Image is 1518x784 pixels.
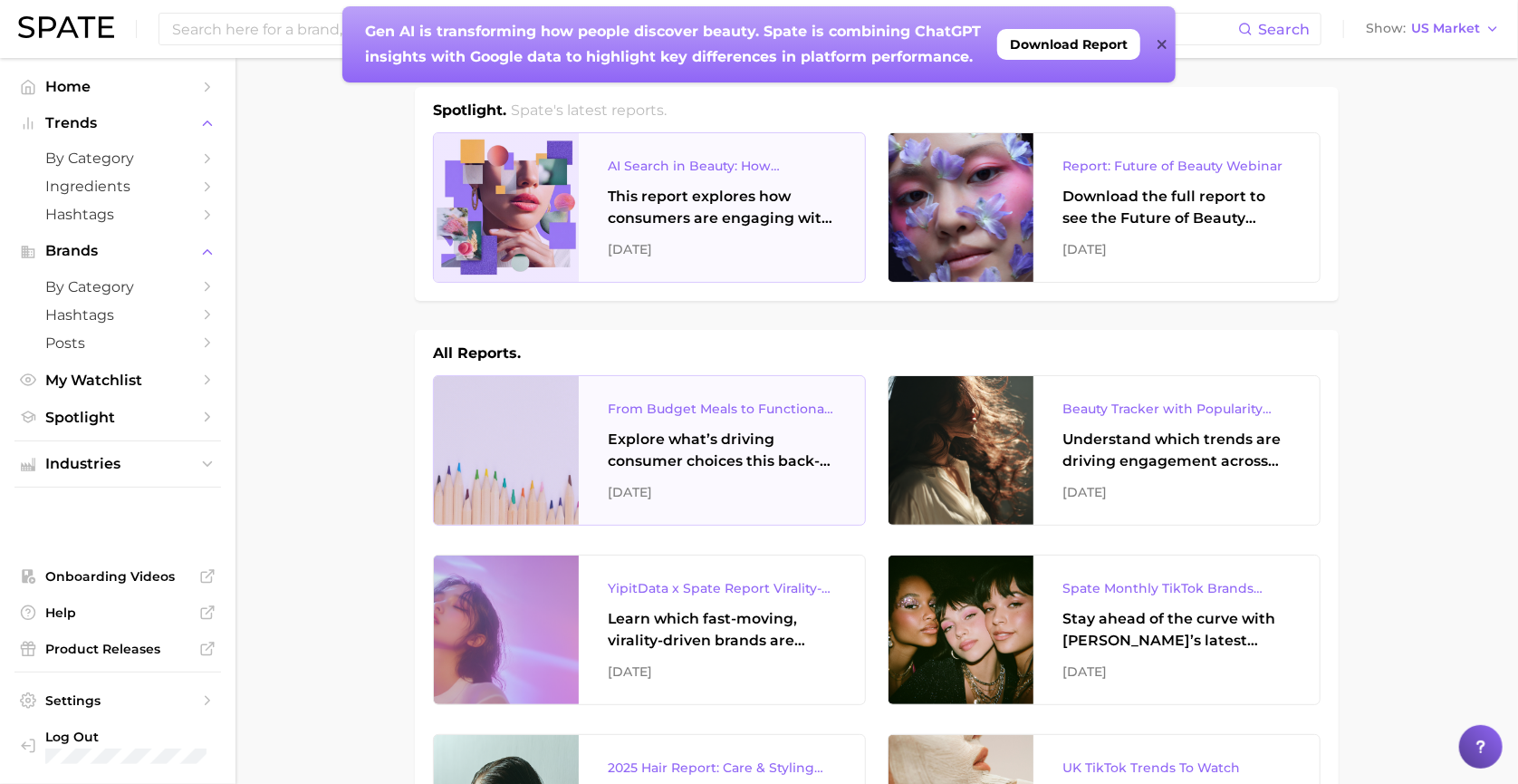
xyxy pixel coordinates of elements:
div: 2025 Hair Report: Care & Styling Products [608,757,836,779]
span: Industries [45,456,190,472]
h1: Spotlight. [433,100,506,121]
span: Help [45,605,190,621]
div: Learn which fast-moving, virality-driven brands are leading the pack, the risks of viral growth, ... [608,608,836,652]
button: Industries [14,450,221,478]
a: Beauty Tracker with Popularity IndexUnderstand which trends are driving engagement across platfor... [888,375,1321,526]
a: Posts [14,329,221,357]
a: Help [14,599,221,626]
div: Spate Monthly TikTok Brands Tracker [1062,577,1291,599]
a: Home [14,73,221,101]
div: Beauty Tracker with Popularity Index [1062,398,1291,420]
div: Download the full report to see the Future of Beauty trends we unpacked during the webinar. [1062,186,1291,229]
div: YipitData x Spate Report Virality-Driven Brands Are Taking a Slice of the Beauty Pie [608,577,836,599]
div: UK TikTok Trends To Watch [1062,757,1291,779]
span: Hashtags [45,206,190,223]
div: [DATE] [1062,238,1291,260]
span: Posts [45,334,190,352]
span: US Market [1411,24,1480,34]
span: Ingredients [45,178,190,195]
span: Hashtags [45,306,190,324]
h2: Spate's latest reports. [512,100,668,121]
a: From Budget Meals to Functional Snacks: Food & Beverage Trends Shaping Consumer Behavior This Sch... [433,375,866,526]
a: Product Releases [14,635,221,663]
a: Ingredients [14,172,221,200]
a: Hashtags [14,200,221,228]
a: Settings [14,687,221,714]
a: Spate Monthly TikTok Brands TrackerStay ahead of the curve with [PERSON_NAME]’s latest monthly tr... [888,555,1321,705]
a: AI Search in Beauty: How Consumers Are Using ChatGPT vs. Google SearchThis report explores how co... [433,132,866,283]
a: Spotlight [14,403,221,431]
a: Hashtags [14,301,221,329]
span: by Category [45,150,190,167]
span: Log Out [45,729,207,745]
a: Report: Future of Beauty WebinarDownload the full report to see the Future of Beauty trends we un... [888,132,1321,283]
a: by Category [14,273,221,301]
span: My Watchlist [45,372,190,389]
span: Home [45,78,190,95]
span: Brands [45,243,190,259]
a: by Category [14,144,221,172]
a: My Watchlist [14,366,221,394]
span: Spotlight [45,409,190,426]
span: Onboarding Videos [45,568,190,585]
span: Show [1366,24,1406,34]
div: [DATE] [608,238,836,260]
div: This report explores how consumers are engaging with AI-powered search tools — and what it means ... [608,186,836,229]
a: Onboarding Videos [14,563,221,590]
div: Understand which trends are driving engagement across platforms in the skin, hair, makeup, and fr... [1062,429,1291,472]
button: ShowUS Market [1361,17,1504,41]
span: Trends [45,115,190,131]
div: Report: Future of Beauty Webinar [1062,155,1291,177]
div: [DATE] [608,661,836,682]
span: Settings [45,692,190,709]
input: Search here for a brand, industry, or ingredient [170,14,1238,44]
img: SPATE [18,16,114,38]
div: [DATE] [1062,661,1291,682]
span: by Category [45,278,190,295]
h1: All Reports. [433,343,521,364]
span: Search [1258,21,1310,38]
div: Explore what’s driving consumer choices this back-to-school season From budget-friendly meals to ... [608,429,836,472]
button: Trends [14,110,221,137]
div: [DATE] [1062,481,1291,503]
div: AI Search in Beauty: How Consumers Are Using ChatGPT vs. Google Search [608,155,836,177]
div: [DATE] [608,481,836,503]
button: Brands [14,237,221,265]
span: Product Releases [45,641,190,657]
div: Stay ahead of the curve with [PERSON_NAME]’s latest monthly tracker, spotlighting the fastest-gro... [1062,608,1291,652]
a: YipitData x Spate Report Virality-Driven Brands Are Taking a Slice of the Beauty PieLearn which f... [433,555,866,705]
a: Log out. Currently logged in with e-mail hicks.ll@pg.com. [14,723,221,769]
div: From Budget Meals to Functional Snacks: Food & Beverage Trends Shaping Consumer Behavior This Sch... [608,398,836,420]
